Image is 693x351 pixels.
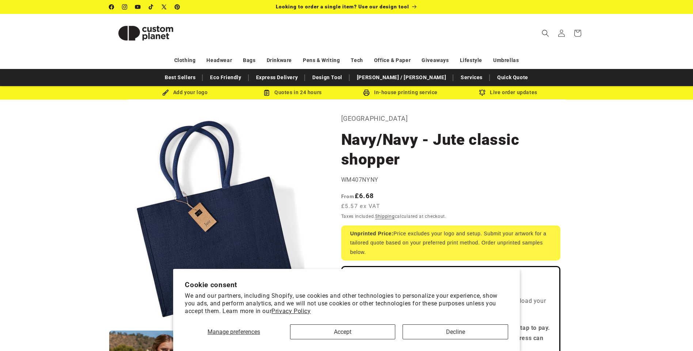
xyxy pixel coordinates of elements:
[276,4,409,9] span: Looking to order a single item? Use our design tool
[494,71,532,84] a: Quick Quote
[206,71,245,84] a: Eco Friendly
[457,71,486,84] a: Services
[252,71,302,84] a: Express Delivery
[267,54,292,67] a: Drinkware
[341,193,355,199] span: From
[162,89,169,96] img: Brush Icon
[263,89,270,96] img: Order Updates Icon
[493,54,519,67] a: Umbrellas
[341,113,560,124] p: [GEOGRAPHIC_DATA]
[479,89,486,96] img: Order updates
[347,88,454,97] div: In-house printing service
[309,71,346,84] a: Design Tool
[207,328,260,335] span: Manage preferences
[341,213,560,220] div: Taxes included. calculated at checkout.
[403,324,508,339] button: Decline
[341,192,374,200] strong: £6.68
[375,214,395,219] a: Shipping
[351,54,363,67] a: Tech
[350,231,394,236] strong: Unprinted Price:
[460,54,482,67] a: Lifestyle
[374,54,411,67] a: Office & Paper
[303,54,340,67] a: Pens & Writing
[341,130,560,169] h1: Navy/Navy - Jute classic shopper
[341,202,380,211] span: £5.57 ex VAT
[656,316,693,351] iframe: Chat Widget
[206,54,232,67] a: Headwear
[174,54,196,67] a: Clothing
[109,17,182,50] img: Custom Planet
[537,25,553,41] summary: Search
[185,281,508,289] h2: Cookie consent
[161,71,199,84] a: Best Sellers
[106,14,185,52] a: Custom Planet
[341,176,378,183] span: WM407NYNY
[341,225,560,261] div: Price excludes your logo and setup. Submit your artwork for a tailored quote based on your prefer...
[363,89,370,96] img: In-house printing
[290,324,395,339] button: Accept
[422,54,449,67] a: Giveaways
[185,292,508,315] p: We and our partners, including Shopify, use cookies and other technologies to personalize your ex...
[454,88,562,97] div: Live order updates
[271,308,311,315] a: Privacy Policy
[353,71,450,84] a: [PERSON_NAME] / [PERSON_NAME]
[239,88,347,97] div: Quotes in 24 hours
[243,54,255,67] a: Bags
[185,324,283,339] button: Manage preferences
[131,88,239,97] div: Add your logo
